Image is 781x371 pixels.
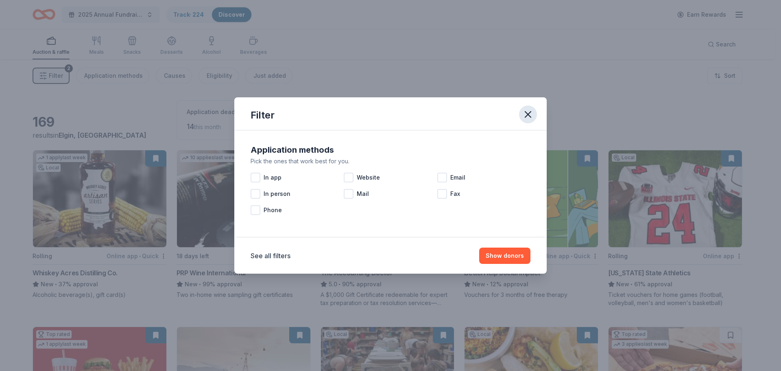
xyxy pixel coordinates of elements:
[251,109,275,122] div: Filter
[479,248,530,264] button: Show donors
[264,189,290,199] span: In person
[251,143,530,156] div: Application methods
[357,189,369,199] span: Mail
[251,156,530,166] div: Pick the ones that work best for you.
[251,251,290,261] button: See all filters
[450,173,465,182] span: Email
[357,173,380,182] span: Website
[264,205,282,215] span: Phone
[450,189,460,199] span: Fax
[264,173,281,182] span: In app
